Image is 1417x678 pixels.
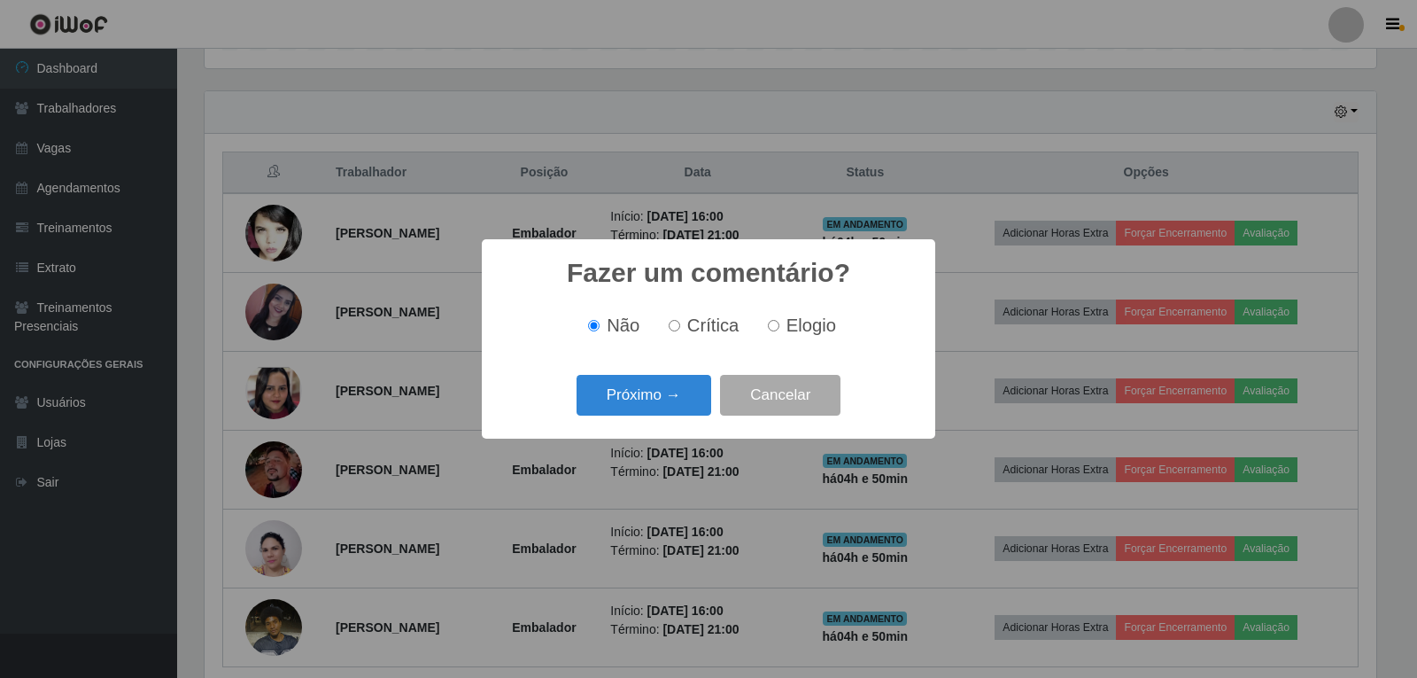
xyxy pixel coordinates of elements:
[607,316,639,335] span: Não
[577,375,711,417] button: Próximo →
[720,375,840,417] button: Cancelar
[687,316,739,335] span: Crítica
[786,316,836,335] span: Elogio
[567,257,850,289] h2: Fazer um comentário?
[768,320,779,331] input: Elogio
[669,320,680,331] input: Crítica
[588,320,600,331] input: Não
